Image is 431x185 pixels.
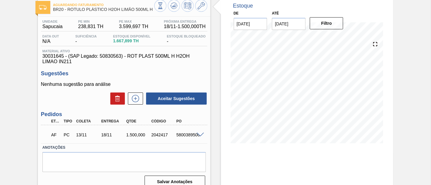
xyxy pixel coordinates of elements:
[42,20,63,23] span: Unidade
[125,92,143,105] div: Nova sugestão
[113,39,150,43] span: 1.667,899 TH
[75,119,102,123] div: Coleta
[272,11,279,15] label: Até
[50,128,62,141] div: Aguardando Faturamento
[50,119,62,123] div: Etapa
[310,17,343,29] button: Filtro
[100,119,127,123] div: Entrega
[39,5,47,10] img: Ícone
[164,20,206,23] span: Próxima Entrega
[42,34,59,38] span: Data out
[125,132,152,137] div: 1.500,000
[78,24,103,29] span: 238,831 TH
[150,132,177,137] div: 2042417
[41,111,207,118] h3: Pedidos
[42,49,206,53] span: Material ativo
[42,54,206,64] span: 30031645 - (SAP Legado: 50830563) - ROT PLAST 500ML H H2OH LIMAO IN211
[233,3,253,9] div: Estoque
[75,132,102,137] div: 13/11/2025
[143,92,207,105] div: Aceitar Sugestões
[41,70,207,77] h3: Sugestões
[42,143,206,152] label: Anotações
[100,132,127,137] div: 18/11/2025
[125,119,152,123] div: Qtde
[51,132,60,137] p: AF
[62,119,74,123] div: Tipo
[107,92,125,105] div: Excluir Sugestões
[119,20,149,23] span: PE MAX
[234,11,239,15] label: De
[62,132,74,137] div: Pedido de Compra
[75,34,97,38] span: Suficiência
[175,119,202,123] div: PO
[175,132,202,137] div: 5800389500
[119,24,149,29] span: 3.599,697 TH
[164,24,206,29] span: 18/11 - 1.500,000 TH
[150,119,177,123] div: Código
[53,3,154,7] span: Aguardando Faturamento
[41,34,61,44] div: N/A
[165,34,207,44] div: -
[53,7,154,12] span: BR20 - RÓTULO PLÁSTICO H2OH LIMÃO 500ML H
[146,92,207,105] button: Aceitar Sugestões
[42,24,63,29] span: Sapucaia
[234,18,267,30] input: dd/mm/yyyy
[113,34,150,38] span: Estoque Disponível
[272,18,306,30] input: dd/mm/yyyy
[74,34,98,44] div: -
[41,82,207,87] p: Nenhuma sugestão para análise
[167,34,205,38] span: Estoque Bloqueado
[78,20,103,23] span: PE MIN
